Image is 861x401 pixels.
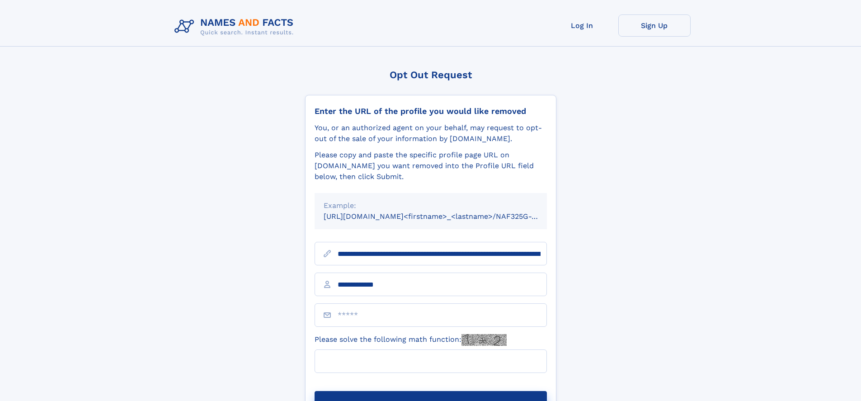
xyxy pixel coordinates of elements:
div: Example: [324,200,538,211]
a: Sign Up [618,14,691,37]
div: You, or an authorized agent on your behalf, may request to opt-out of the sale of your informatio... [315,123,547,144]
img: Logo Names and Facts [171,14,301,39]
div: Opt Out Request [305,69,556,80]
label: Please solve the following math function: [315,334,507,346]
div: Enter the URL of the profile you would like removed [315,106,547,116]
div: Please copy and paste the specific profile page URL on [DOMAIN_NAME] you want removed into the Pr... [315,150,547,182]
a: Log In [546,14,618,37]
small: [URL][DOMAIN_NAME]<firstname>_<lastname>/NAF325G-xxxxxxxx [324,212,564,221]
